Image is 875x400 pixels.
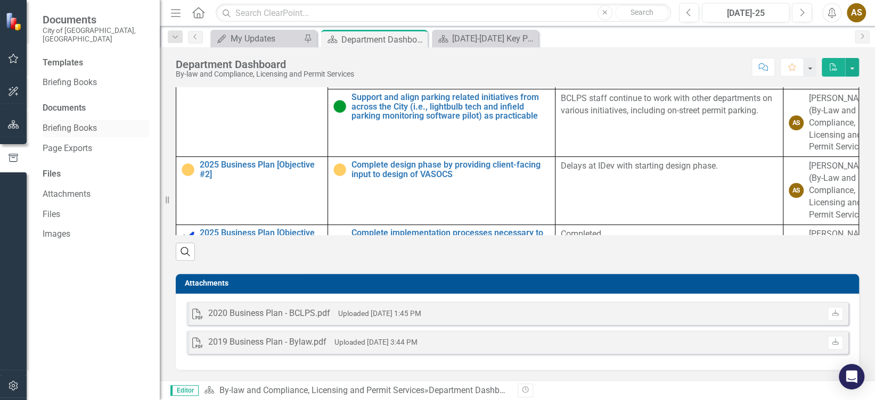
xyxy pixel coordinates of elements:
div: Department Dashboard [341,33,425,46]
img: Complete [182,231,194,244]
div: AS [789,183,804,198]
div: [DATE]-[DATE] Key Performance Measures [452,32,536,45]
td: Double-Click to Edit Right Click for Context Menu [328,89,555,157]
div: By-law and Compliance, Licensing and Permit Services [176,70,354,78]
td: Double-Click to Edit [783,89,858,157]
small: Uploaded [DATE] 1:45 PM [338,309,421,318]
div: Documents [43,102,149,114]
td: Double-Click to Edit Right Click for Context Menu [176,224,328,360]
a: Briefing Books [43,122,149,135]
div: » [204,385,509,397]
td: Double-Click to Edit [783,224,858,292]
div: Department Dashboard [428,385,516,395]
img: Proceeding as Anticipated [333,100,346,113]
button: [DATE]-25 [702,3,789,22]
div: Files [43,168,149,180]
a: Complete implementation processes necessary to issue penalty notices for Automated Speed Enforcement [351,228,550,256]
a: 2025 Business Plan [Objective #3] [200,228,322,247]
a: [DATE]-[DATE] Key Performance Measures [435,32,536,45]
p: Completed [561,228,777,240]
small: City of [GEOGRAPHIC_DATA], [GEOGRAPHIC_DATA] [43,26,149,44]
div: Templates [43,57,149,69]
td: Double-Click to Edit [555,89,783,157]
div: AS [789,115,804,130]
button: AS [847,3,866,22]
td: Double-Click to Edit [783,157,858,224]
div: My Updates [231,32,301,45]
a: Page Exports [43,143,149,155]
td: Double-Click to Edit Right Click for Context Menu [176,157,328,224]
td: Double-Click to Edit [555,157,783,224]
div: Open Intercom Messenger [839,364,864,389]
a: My Updates [213,32,301,45]
input: Search ClearPoint... [216,4,671,22]
span: Editor [170,385,199,396]
a: Images [43,228,149,240]
p: BCLPS staff continue to work with other departments on various initiatives, including on-street p... [561,93,777,117]
a: Attachments [43,188,149,201]
div: 2020 Business Plan - BCLPS.pdf [208,307,330,320]
div: [PERSON_NAME] (By-Law and Compliance, Licensing and Permit Services) [809,160,873,221]
img: Monitoring Progress [182,163,194,176]
td: Double-Click to Edit Right Click for Context Menu [328,157,555,224]
img: Monitoring Progress [333,163,346,176]
div: Department Dashboard [176,59,354,70]
a: Files [43,209,149,221]
span: Search [630,8,653,16]
div: 2019 Business Plan - Bylaw.pdf [208,336,326,348]
small: Uploaded [DATE] 3:44 PM [334,338,418,346]
a: Briefing Books [43,77,149,89]
h3: Attachments [185,279,854,287]
span: Documents [43,13,149,26]
a: By-law and Compliance, Licensing and Permit Services [219,385,424,395]
td: Double-Click to Edit [555,224,783,292]
img: ClearPoint Strategy [5,12,24,31]
button: Search [615,5,668,20]
a: Complete design phase by providing client-facing input to design of VASOCS [351,160,550,179]
div: [PERSON_NAME] (By-Law and Compliance, Licensing and Permit Services) [809,228,873,289]
a: Support and align parking related initiatives from across the City (i.e., lightbulb tech and infi... [351,93,550,121]
p: Delays at IDev with starting design phase. [561,160,777,172]
div: [PERSON_NAME] (By-Law and Compliance, Licensing and Permit Services) [809,93,873,153]
a: 2025 Business Plan [Objective #2] [200,160,322,179]
div: [DATE]-25 [706,7,786,20]
td: Double-Click to Edit Right Click for Context Menu [328,224,555,292]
